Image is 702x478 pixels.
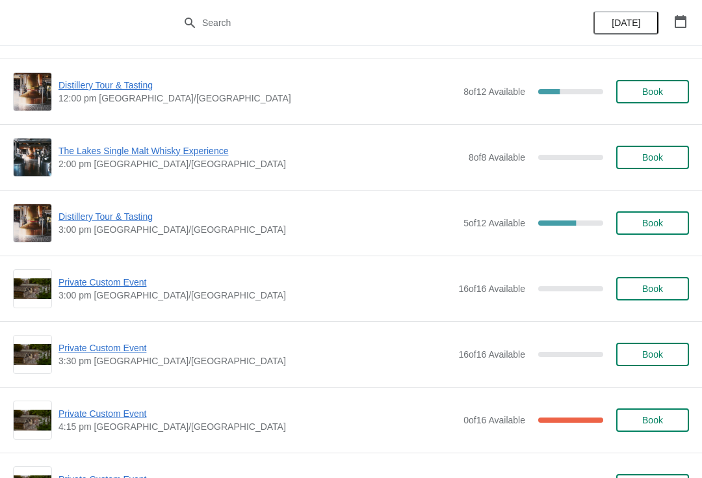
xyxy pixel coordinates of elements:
[616,277,689,300] button: Book
[642,218,663,228] span: Book
[58,407,457,420] span: Private Custom Event
[642,415,663,425] span: Book
[14,204,51,242] img: Distillery Tour & Tasting | | 3:00 pm Europe/London
[642,86,663,97] span: Book
[58,341,452,354] span: Private Custom Event
[458,349,525,360] span: 16 of 16 Available
[58,79,457,92] span: Distillery Tour & Tasting
[58,92,457,105] span: 12:00 pm [GEOGRAPHIC_DATA]/[GEOGRAPHIC_DATA]
[469,152,525,163] span: 8 of 8 Available
[616,211,689,235] button: Book
[58,420,457,433] span: 4:15 pm [GEOGRAPHIC_DATA]/[GEOGRAPHIC_DATA]
[14,139,51,176] img: The Lakes Single Malt Whisky Experience | | 2:00 pm Europe/London
[463,86,525,97] span: 8 of 12 Available
[58,210,457,223] span: Distillery Tour & Tasting
[14,278,51,300] img: Private Custom Event | | 3:00 pm Europe/London
[458,284,525,294] span: 16 of 16 Available
[616,343,689,366] button: Book
[616,80,689,103] button: Book
[58,354,452,367] span: 3:30 pm [GEOGRAPHIC_DATA]/[GEOGRAPHIC_DATA]
[14,344,51,365] img: Private Custom Event | | 3:30 pm Europe/London
[642,349,663,360] span: Book
[58,157,462,170] span: 2:00 pm [GEOGRAPHIC_DATA]/[GEOGRAPHIC_DATA]
[463,218,525,228] span: 5 of 12 Available
[58,144,462,157] span: The Lakes Single Malt Whisky Experience
[463,415,525,425] span: 0 of 16 Available
[58,289,452,302] span: 3:00 pm [GEOGRAPHIC_DATA]/[GEOGRAPHIC_DATA]
[58,276,452,289] span: Private Custom Event
[14,73,51,111] img: Distillery Tour & Tasting | | 12:00 pm Europe/London
[58,223,457,236] span: 3:00 pm [GEOGRAPHIC_DATA]/[GEOGRAPHIC_DATA]
[642,284,663,294] span: Book
[14,410,51,431] img: Private Custom Event | | 4:15 pm Europe/London
[616,408,689,432] button: Book
[593,11,658,34] button: [DATE]
[616,146,689,169] button: Book
[201,11,526,34] input: Search
[612,18,640,28] span: [DATE]
[642,152,663,163] span: Book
